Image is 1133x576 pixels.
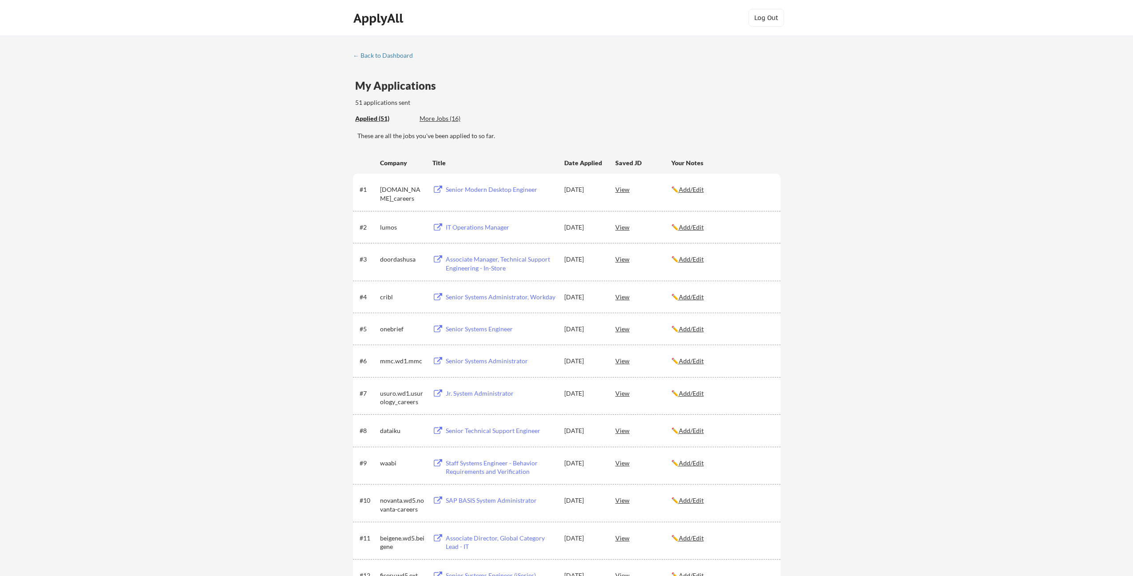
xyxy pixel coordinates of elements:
[380,159,424,167] div: Company
[380,389,424,406] div: usuro.wd1.usurology_careers
[446,496,556,505] div: SAP BASIS System Administrator
[564,185,603,194] div: [DATE]
[380,185,424,203] div: [DOMAIN_NAME]_careers
[446,357,556,365] div: Senior Systems Administrator
[564,459,603,468] div: [DATE]
[671,357,772,365] div: ✏️
[679,459,704,467] u: Add/Edit
[360,293,377,302] div: #4
[679,497,704,504] u: Add/Edit
[564,255,603,264] div: [DATE]
[615,219,671,235] div: View
[360,185,377,194] div: #1
[353,52,420,61] a: ← Back to Dashboard
[420,114,485,123] div: More Jobs (16)
[749,9,784,27] button: Log Out
[615,422,671,438] div: View
[679,357,704,365] u: Add/Edit
[446,459,556,476] div: Staff Systems Engineer - Behavior Requirements and Verification
[679,186,704,193] u: Add/Edit
[380,255,424,264] div: doordashusa
[564,534,603,543] div: [DATE]
[380,459,424,468] div: waabi
[380,426,424,435] div: dataiku
[671,293,772,302] div: ✏️
[355,114,413,123] div: These are all the jobs you've been applied to so far.
[355,98,527,107] div: 51 applications sent
[564,159,603,167] div: Date Applied
[679,534,704,542] u: Add/Edit
[360,223,377,232] div: #2
[380,223,424,232] div: lumos
[615,155,671,171] div: Saved JD
[360,426,377,435] div: #8
[615,353,671,369] div: View
[679,223,704,231] u: Add/Edit
[360,325,377,334] div: #5
[679,389,704,397] u: Add/Edit
[671,459,772,468] div: ✏️
[380,496,424,513] div: novanta.wd5.novanta-careers
[671,389,772,398] div: ✏️
[671,534,772,543] div: ✏️
[615,289,671,305] div: View
[360,255,377,264] div: #3
[615,530,671,546] div: View
[564,223,603,232] div: [DATE]
[380,293,424,302] div: cribl
[380,534,424,551] div: beigene.wd5.beigene
[564,325,603,334] div: [DATE]
[446,325,556,334] div: Senior Systems Engineer
[446,534,556,551] div: Associate Director, Global Category Lead - IT
[671,325,772,334] div: ✏️
[357,131,780,140] div: These are all the jobs you've been applied to so far.
[615,251,671,267] div: View
[446,389,556,398] div: Jr. System Administrator
[353,52,420,59] div: ← Back to Dashboard
[355,114,413,123] div: Applied (51)
[355,80,443,91] div: My Applications
[564,389,603,398] div: [DATE]
[564,426,603,435] div: [DATE]
[564,496,603,505] div: [DATE]
[432,159,556,167] div: Title
[420,114,485,123] div: These are job applications we think you'd be a good fit for, but couldn't apply you to automatica...
[380,357,424,365] div: mmc.wd1.mmc
[615,385,671,401] div: View
[360,357,377,365] div: #6
[615,321,671,337] div: View
[679,427,704,434] u: Add/Edit
[360,496,377,505] div: #10
[564,293,603,302] div: [DATE]
[360,459,377,468] div: #9
[671,255,772,264] div: ✏️
[615,492,671,508] div: View
[679,255,704,263] u: Add/Edit
[671,185,772,194] div: ✏️
[671,426,772,435] div: ✏️
[353,11,406,26] div: ApplyAll
[671,159,772,167] div: Your Notes
[380,325,424,334] div: onebrief
[564,357,603,365] div: [DATE]
[446,255,556,272] div: Associate Manager, Technical Support Engineering - In-Store
[446,293,556,302] div: Senior Systems Administrator, Workday
[446,426,556,435] div: Senior Technical Support Engineer
[360,389,377,398] div: #7
[679,325,704,333] u: Add/Edit
[446,185,556,194] div: Senior Modern Desktop Engineer
[615,455,671,471] div: View
[671,496,772,505] div: ✏️
[446,223,556,232] div: IT Operations Manager
[360,534,377,543] div: #11
[679,293,704,301] u: Add/Edit
[615,181,671,197] div: View
[671,223,772,232] div: ✏️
